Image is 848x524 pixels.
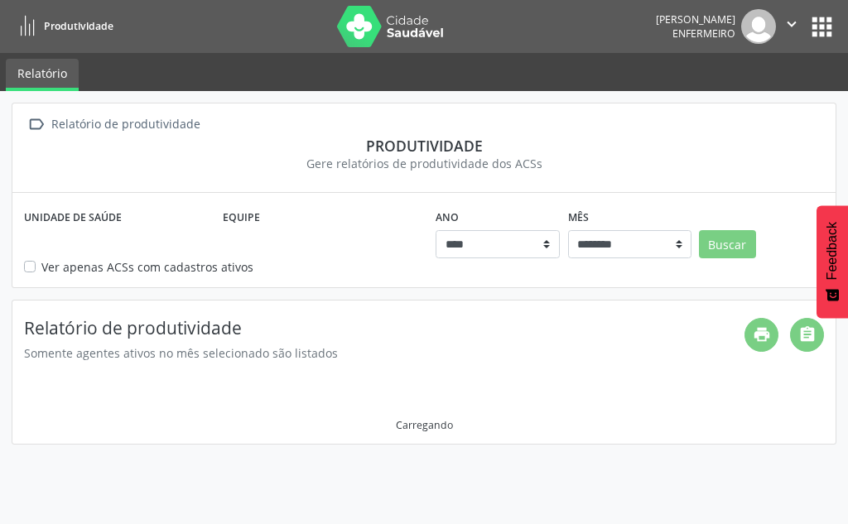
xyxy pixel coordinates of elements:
label: Mês [568,204,589,230]
label: Equipe [223,204,260,230]
a: Relatório [6,59,79,91]
h4: Relatório de produtividade [24,318,744,339]
i:  [783,15,801,33]
a: Produtividade [12,12,113,40]
i:  [24,113,48,137]
button:  [776,9,807,44]
button: apps [807,12,836,41]
div: Somente agentes ativos no mês selecionado são listados [24,344,744,362]
label: Ver apenas ACSs com cadastros ativos [41,258,253,276]
div: Relatório de produtividade [48,113,203,137]
span: Enfermeiro [672,26,735,41]
button: Feedback - Mostrar pesquisa [817,205,848,318]
button: Buscar [699,230,756,258]
span: Feedback [825,222,840,280]
label: Unidade de saúde [24,204,122,230]
div: Produtividade [24,137,824,155]
div: [PERSON_NAME] [656,12,735,26]
div: Gere relatórios de produtividade dos ACSs [24,155,824,172]
img: img [741,9,776,44]
span: Produtividade [44,19,113,33]
a:  Relatório de produtividade [24,113,203,137]
label: Ano [436,204,459,230]
div: Carregando [396,418,453,432]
